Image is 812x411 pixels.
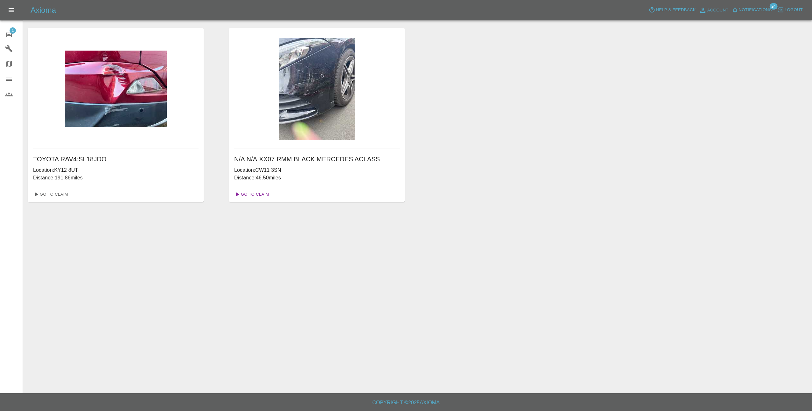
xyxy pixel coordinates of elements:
p: Distance: 191.86 miles [33,174,199,182]
a: Account [697,5,730,15]
p: Distance: 46.50 miles [234,174,400,182]
h6: TOYOTA RAV4 : SL18JDO [33,154,199,164]
h5: Axioma [31,5,56,15]
button: Logout [776,5,804,15]
p: Location: CW11 3SN [234,166,400,174]
h6: Copyright © 2025 Axioma [5,398,807,407]
h6: N/A N/A : XX07 RMM BLACK MERCEDES ACLASS [234,154,400,164]
span: 1 [10,27,16,34]
span: Notifications [739,6,772,14]
span: 24 [769,3,777,10]
span: Logout [785,6,803,14]
button: Notifications [730,5,773,15]
a: Go To Claim [31,189,70,199]
button: Open drawer [4,3,19,18]
button: Help & Feedback [647,5,697,15]
a: Go To Claim [232,189,271,199]
span: Help & Feedback [656,6,696,14]
span: Account [707,7,729,14]
p: Location: KY12 8UT [33,166,199,174]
